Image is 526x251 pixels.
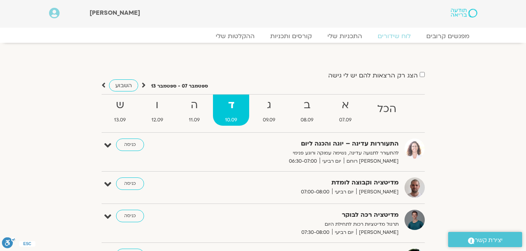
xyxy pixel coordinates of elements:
a: ג09.09 [251,95,287,126]
a: מפגשים קרובים [419,32,477,40]
strong: ו [139,97,175,114]
span: השבוע [115,82,132,89]
span: 07.09 [327,116,364,124]
span: 06:30-07:00 [286,157,320,165]
span: 09.09 [251,116,287,124]
a: ד10.09 [213,95,249,126]
span: יום רביעי [320,157,344,165]
strong: א [327,97,364,114]
a: כניסה [116,139,144,151]
strong: ש [102,97,138,114]
a: ש13.09 [102,95,138,126]
strong: ה [177,97,212,114]
a: יצירת קשר [448,232,522,247]
span: 12.09 [139,116,175,124]
span: [PERSON_NAME] [356,228,399,237]
span: 13.09 [102,116,138,124]
span: יצירת קשר [475,235,503,246]
p: תרגול מדיטציות רכות לתחילת היום [208,220,399,228]
span: יום רביעי [332,188,356,196]
strong: ד [213,97,249,114]
span: [PERSON_NAME] [356,188,399,196]
strong: הכל [365,100,408,118]
span: 11.09 [177,116,212,124]
a: ו12.09 [139,95,175,126]
label: הצג רק הרצאות להם יש לי גישה [328,72,418,79]
span: 07:30-08:00 [299,228,332,237]
nav: Menu [49,32,477,40]
a: כניסה [116,210,144,222]
a: השבוע [109,79,138,91]
a: ההקלטות שלי [208,32,262,40]
span: 07:00-08:00 [298,188,332,196]
a: התכניות שלי [320,32,370,40]
p: ספטמבר 07 - ספטמבר 13 [151,82,208,90]
strong: מדיטציה רכה לבוקר [208,210,399,220]
strong: ג [251,97,287,114]
a: הכל [365,95,408,126]
a: ה11.09 [177,95,212,126]
a: כניסה [116,177,144,190]
p: להתעורר לתנועה עדינה, נשימה עמוקה ורוגע פנימי [208,149,399,157]
a: א07.09 [327,95,364,126]
strong: מדיטציה וקבוצה לומדת [208,177,399,188]
span: 10.09 [213,116,249,124]
strong: התעוררות עדינה – יוגה והכנה ליום [208,139,399,149]
span: 08.09 [289,116,326,124]
a: לוח שידורים [370,32,419,40]
span: יום רביעי [332,228,356,237]
a: קורסים ותכניות [262,32,320,40]
a: ב08.09 [289,95,326,126]
span: [PERSON_NAME] [90,9,140,17]
span: [PERSON_NAME] רוחם [344,157,399,165]
strong: ב [289,97,326,114]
